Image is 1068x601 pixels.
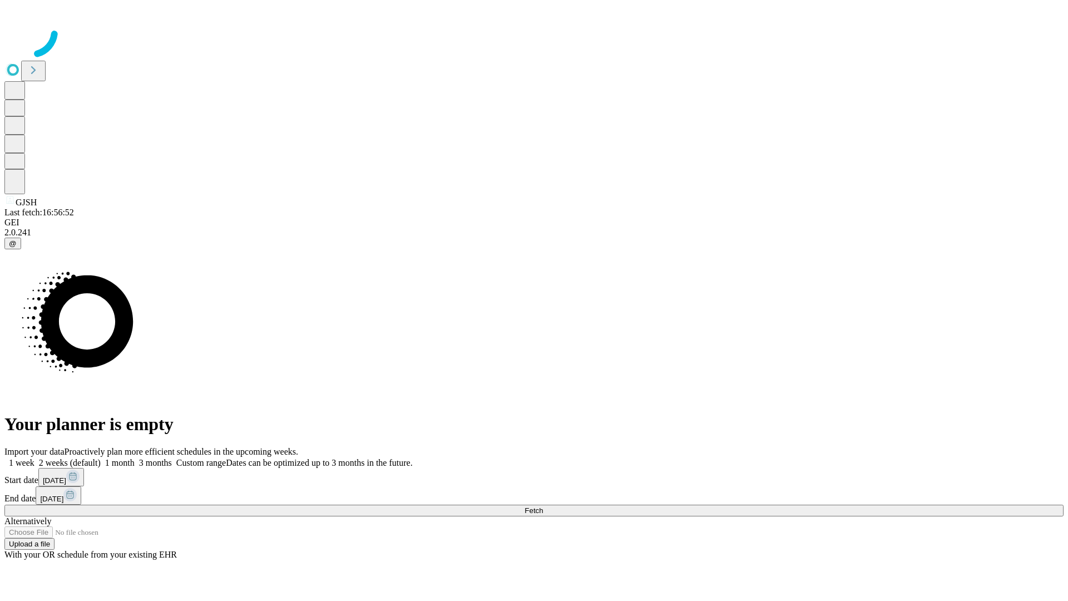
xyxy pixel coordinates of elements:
[4,238,21,249] button: @
[40,495,63,503] span: [DATE]
[4,228,1064,238] div: 2.0.241
[226,458,412,467] span: Dates can be optimized up to 3 months in the future.
[43,476,66,485] span: [DATE]
[4,538,55,550] button: Upload a file
[4,550,177,559] span: With your OR schedule from your existing EHR
[525,506,543,515] span: Fetch
[4,505,1064,516] button: Fetch
[38,468,84,486] button: [DATE]
[9,239,17,248] span: @
[4,486,1064,505] div: End date
[9,458,34,467] span: 1 week
[4,218,1064,228] div: GEI
[105,458,135,467] span: 1 month
[4,414,1064,435] h1: Your planner is empty
[36,486,81,505] button: [DATE]
[16,198,37,207] span: GJSH
[65,447,298,456] span: Proactively plan more efficient schedules in the upcoming weeks.
[4,208,74,217] span: Last fetch: 16:56:52
[176,458,226,467] span: Custom range
[4,516,51,526] span: Alternatively
[4,447,65,456] span: Import your data
[39,458,101,467] span: 2 weeks (default)
[139,458,172,467] span: 3 months
[4,468,1064,486] div: Start date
